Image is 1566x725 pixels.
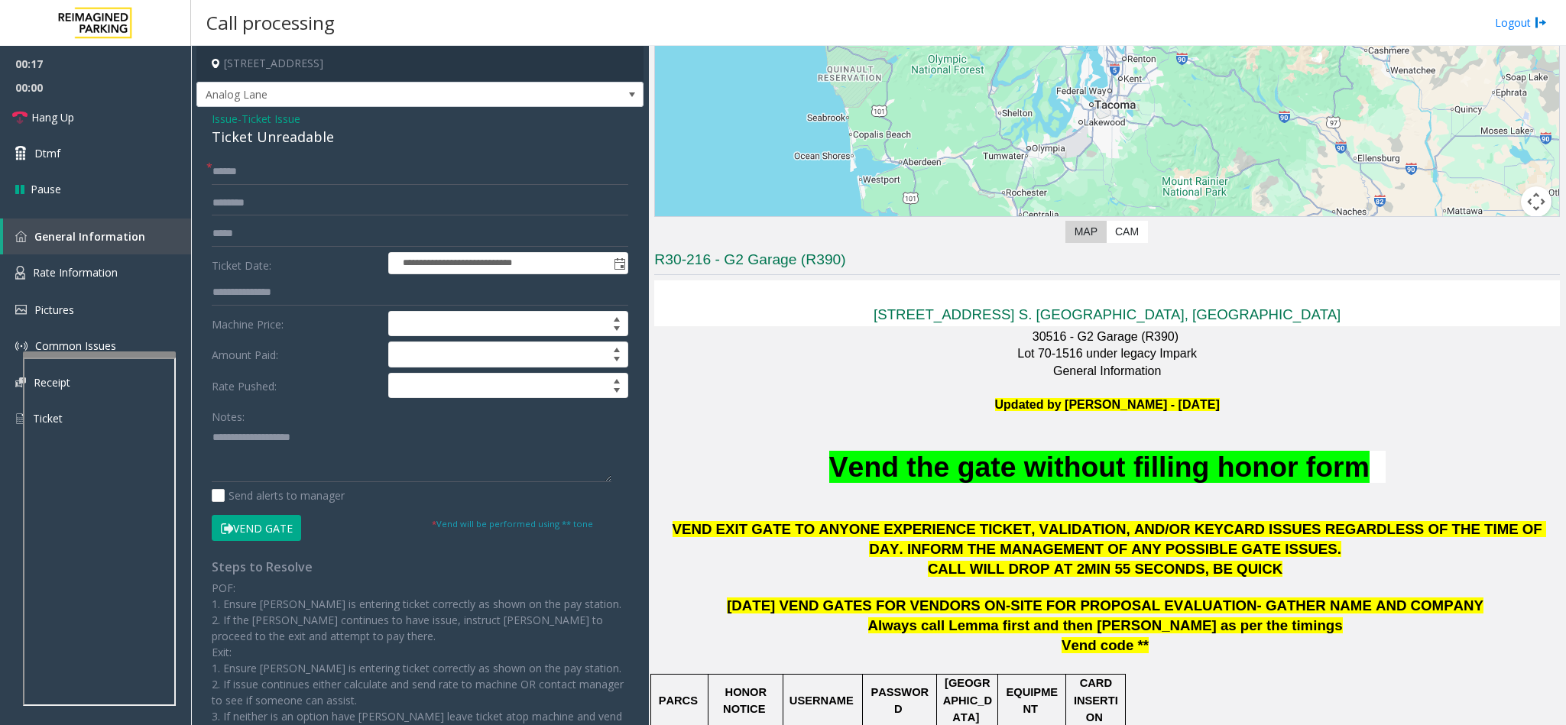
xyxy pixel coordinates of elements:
label: Machine Price: [208,311,384,337]
small: Vend will be performed using ** tone [432,518,593,529]
h3: Call processing [199,4,342,41]
img: 'icon' [15,377,26,387]
span: - [238,112,300,126]
h4: [STREET_ADDRESS] [196,46,644,82]
span: Lot 70-1516 under legacy Impark [1017,347,1197,360]
span: General Information [1053,364,1161,377]
label: CAM [1106,221,1148,243]
span: Decrease value [606,386,627,398]
label: Ticket Date: [208,252,384,275]
div: Ticket Unreadable [212,127,628,147]
span: Increase value [606,312,627,324]
span: Increase value [606,374,627,386]
h3: R30-216 - G2 Garage (R390) [654,250,1560,275]
label: Send alerts to manager [212,487,345,503]
a: [STREET_ADDRESS] S. [GEOGRAPHIC_DATA], [GEOGRAPHIC_DATA] [874,306,1341,322]
span: 30516 - G2 Garage (R390) [1033,330,1179,343]
span: Issue [212,111,238,127]
img: logout [1535,15,1547,31]
a: Open this area in Google Maps (opens a new window) [659,215,709,235]
span: General Information [34,229,145,244]
span: Rate Information [33,265,118,280]
span: Decrease value [606,324,627,336]
a: Logout [1495,15,1547,31]
span: Hang Up [31,109,74,125]
label: Amount Paid: [208,341,384,367]
label: Rate Pushed: [208,373,384,399]
label: Notes: [212,403,245,425]
h4: Steps to Resolve [212,560,628,574]
span: VEND EXIT GATE TO ANYONE EXPERIENCE TICKET, VALIDATION, AND/OR KEYCARD ISSUES REGARDLESS OF THE T... [673,521,1546,557]
img: 'icon' [15,266,25,280]
span: USERNAME [789,694,854,707]
span: CARD INSERTION [1074,677,1118,723]
img: 'icon' [15,412,25,426]
span: Dtmf [34,145,60,161]
span: CALL WILL DROP AT 2MIN 55 SECONDS, BE QUICK [928,561,1282,577]
font: Updated by [PERSON_NAME] - [DATE] [995,398,1220,411]
span: Toggle popup [611,253,627,274]
img: 'icon' [15,231,27,242]
a: General Information [3,218,191,254]
label: Map [1065,221,1107,243]
span: Increase value [606,342,627,354]
img: 'icon' [15,305,27,315]
span: Pictures [34,303,74,317]
span: Analog Lane [197,83,554,107]
span: [GEOGRAPHIC_DATA] [943,677,992,723]
button: Vend Gate [212,515,301,541]
span: Pause [31,181,61,197]
span: HONOR NOTICE [723,686,770,715]
button: Map camera controls [1521,186,1551,217]
span: Vend the gate without filling honor form [829,451,1370,483]
img: Google [659,215,709,235]
span: Vend code ** [1062,637,1149,653]
span: Always call Lemma first and then [PERSON_NAME] as per the timings [868,617,1343,633]
span: PARCS [659,694,698,707]
span: Decrease value [606,354,627,367]
span: PASSWORD [871,686,929,715]
img: 'icon' [15,340,28,352]
span: Ticket Issue [242,111,300,127]
span: EQUIPMENT [1007,686,1059,715]
span: [DATE] VEND GATES FOR VENDORS ON-SITE FOR PROPOSAL EVALUATION- GATHER NAME AND COMPANY [727,597,1483,613]
span: Common Issues [35,338,116,353]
